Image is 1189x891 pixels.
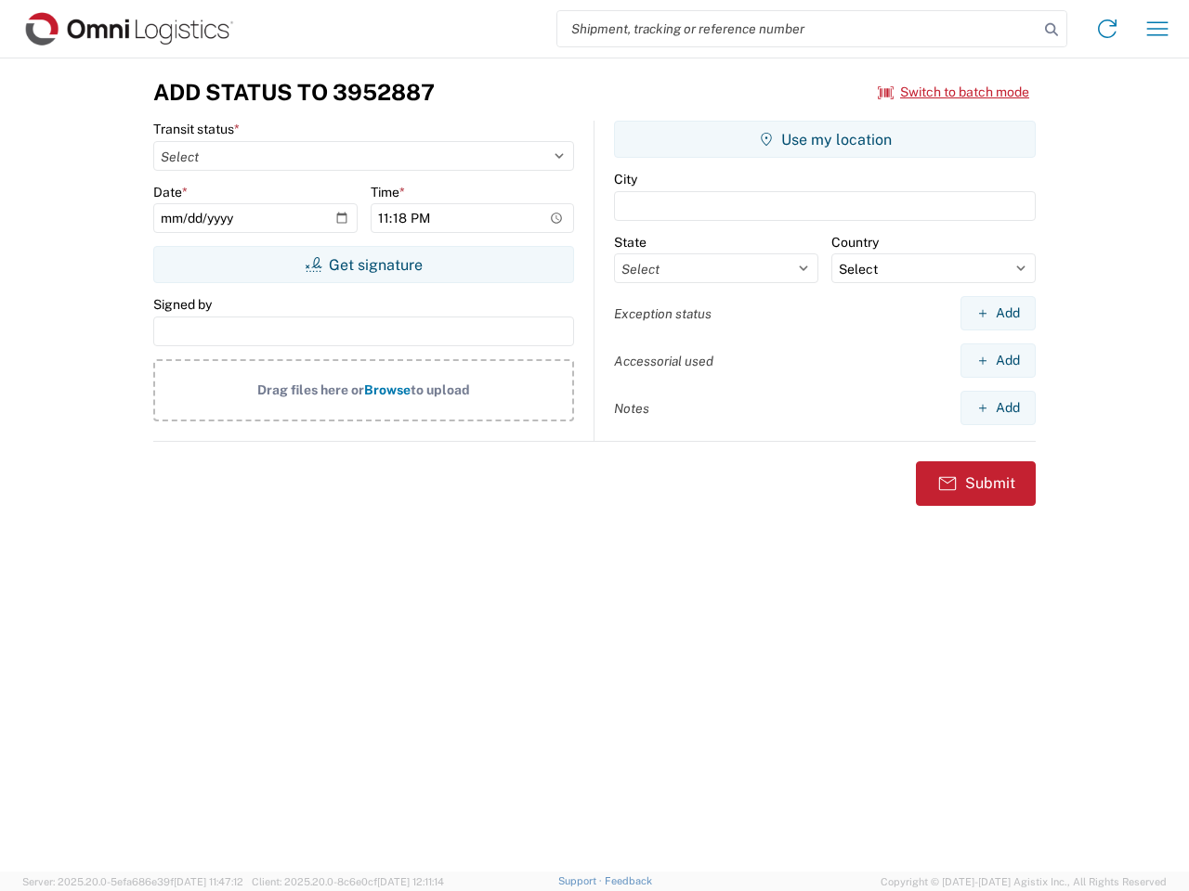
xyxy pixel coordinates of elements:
[153,121,240,137] label: Transit status
[174,876,243,887] span: [DATE] 11:47:12
[878,77,1029,108] button: Switch to batch mode
[960,296,1036,330] button: Add
[960,343,1036,378] button: Add
[153,246,574,283] button: Get signature
[614,121,1036,158] button: Use my location
[960,391,1036,425] button: Add
[377,876,444,887] span: [DATE] 12:11:14
[614,353,713,369] label: Accessorial used
[614,234,647,251] label: State
[257,382,364,397] span: Drag files here or
[831,234,879,251] label: Country
[22,876,243,887] span: Server: 2025.20.0-5efa686e39f
[153,296,212,313] label: Signed by
[614,305,712,322] label: Exception status
[557,11,1039,46] input: Shipment, tracking or reference number
[614,400,649,417] label: Notes
[614,171,637,187] label: City
[364,382,411,397] span: Browse
[558,875,605,886] a: Support
[153,79,435,106] h3: Add Status to 3952887
[411,382,470,397] span: to upload
[371,184,405,200] label: Time
[605,875,652,886] a: Feedback
[153,184,188,200] label: Date
[252,876,444,887] span: Client: 2025.20.0-8c6e0cf
[916,461,1036,506] button: Submit
[881,873,1167,890] span: Copyright © [DATE]-[DATE] Agistix Inc., All Rights Reserved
